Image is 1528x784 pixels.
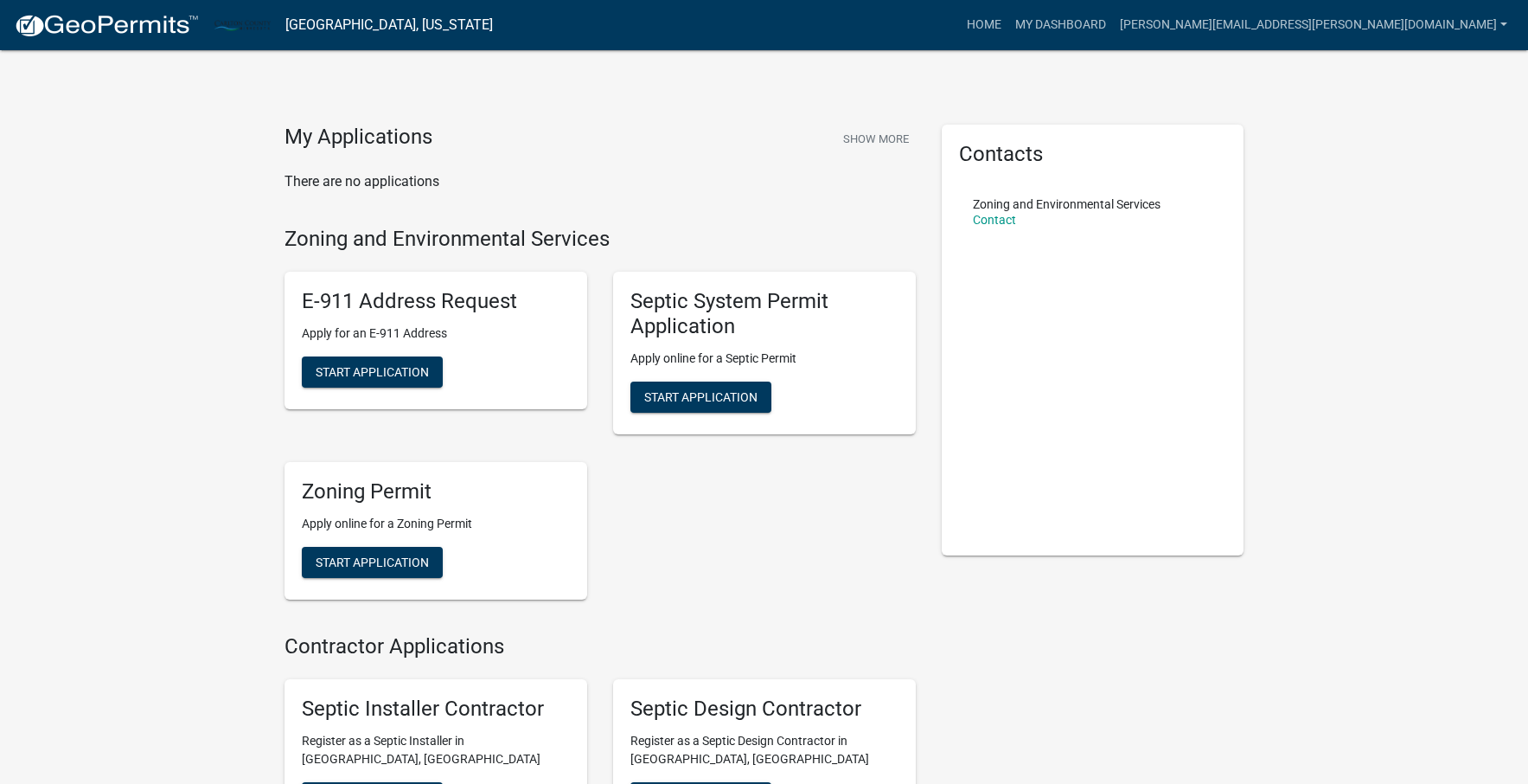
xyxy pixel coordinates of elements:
[285,634,916,659] h4: Contractor Applications
[302,515,570,533] p: Apply online for a Zoning Permit
[630,732,898,768] p: Register as a Septic Design Contractor in [GEOGRAPHIC_DATA], [GEOGRAPHIC_DATA]
[285,125,432,151] h4: My Applications
[959,142,1227,167] h5: Contacts
[960,9,1008,42] a: Home
[1113,9,1514,42] a: [PERSON_NAME][EMAIL_ADDRESS][PERSON_NAME][DOMAIN_NAME]
[302,732,570,768] p: Register as a Septic Installer in [GEOGRAPHIC_DATA], [GEOGRAPHIC_DATA]
[1008,9,1113,42] a: My Dashboard
[316,365,429,379] span: Start Application
[973,198,1160,210] p: Zoning and Environmental Services
[302,547,443,578] button: Start Application
[302,479,570,504] h5: Zoning Permit
[302,697,570,722] h5: Septic Installer Contractor
[630,350,898,368] p: Apply online for a Septic Permit
[213,13,272,36] img: Carlton County, Minnesota
[644,389,758,403] span: Start Application
[302,289,570,314] h5: E-911 Address Request
[836,125,916,153] button: Show More
[973,213,1016,227] a: Contact
[285,171,916,192] p: There are no applications
[302,357,443,388] button: Start Application
[630,697,898,722] h5: Septic Design Contractor
[316,555,429,569] span: Start Application
[630,382,771,413] button: Start Application
[630,289,898,339] h5: Septic System Permit Application
[302,325,570,343] p: Apply for an E-911 Address
[285,10,493,40] a: [GEOGRAPHIC_DATA], [US_STATE]
[285,227,916,252] h4: Zoning and Environmental Services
